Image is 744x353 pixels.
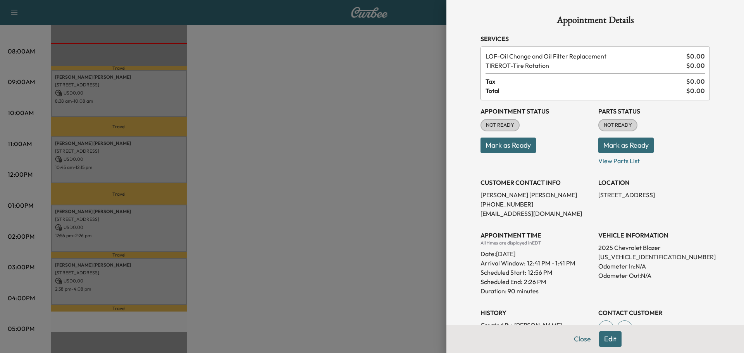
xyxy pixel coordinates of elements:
[598,153,710,165] p: View Parts List
[686,52,705,61] span: $ 0.00
[480,258,592,268] p: Arrival Window:
[480,320,592,330] p: Created By : [PERSON_NAME]
[528,268,552,277] p: 12:56 PM
[598,107,710,116] h3: Parts Status
[480,240,592,246] div: All times are displayed in EDT
[527,258,575,268] span: 12:41 PM - 1:41 PM
[480,15,710,28] h1: Appointment Details
[480,178,592,187] h3: CUSTOMER CONTACT INFO
[686,61,705,70] span: $ 0.00
[598,190,710,200] p: [STREET_ADDRESS]
[598,308,710,317] h3: CONTACT CUSTOMER
[480,308,592,317] h3: History
[480,277,522,286] p: Scheduled End:
[480,190,592,200] p: [PERSON_NAME] [PERSON_NAME]
[480,200,592,209] p: [PHONE_NUMBER]
[524,277,546,286] p: 2:26 PM
[486,61,683,70] span: Tire Rotation
[598,271,710,280] p: Odometer Out: N/A
[599,121,637,129] span: NOT READY
[486,77,686,86] span: Tax
[480,34,710,43] h3: Services
[480,209,592,218] p: [EMAIL_ADDRESS][DOMAIN_NAME]
[480,246,592,258] div: Date: [DATE]
[480,286,592,296] p: Duration: 90 minutes
[480,107,592,116] h3: Appointment Status
[480,138,536,153] button: Mark as Ready
[486,52,683,61] span: Oil Change and Oil Filter Replacement
[598,243,710,252] p: 2025 Chevrolet Blazer
[598,252,710,262] p: [US_VEHICLE_IDENTIFICATION_NUMBER]
[598,231,710,240] h3: VEHICLE INFORMATION
[481,121,519,129] span: NOT READY
[569,331,596,347] button: Close
[599,331,622,347] button: Edit
[486,86,686,95] span: Total
[480,268,526,277] p: Scheduled Start:
[598,178,710,187] h3: LOCATION
[480,231,592,240] h3: APPOINTMENT TIME
[686,77,705,86] span: $ 0.00
[686,86,705,95] span: $ 0.00
[598,262,710,271] p: Odometer In: N/A
[598,138,654,153] button: Mark as Ready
